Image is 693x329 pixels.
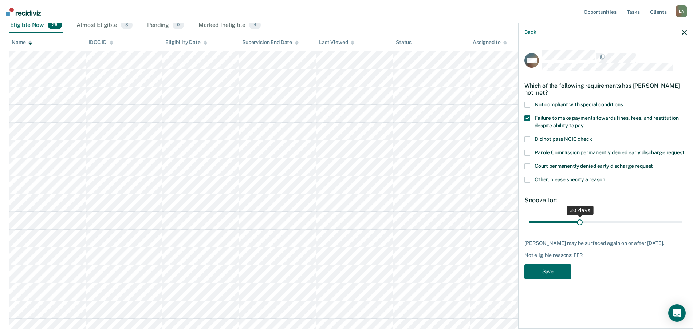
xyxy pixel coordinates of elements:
[524,29,536,35] button: Back
[524,240,687,246] div: [PERSON_NAME] may be surfaced again on or after [DATE].
[12,39,32,45] div: Name
[165,39,207,45] div: Eligibility Date
[173,20,184,30] span: 0
[524,264,571,279] button: Save
[535,102,623,107] span: Not compliant with special conditions
[197,17,262,33] div: Marked Ineligible
[242,39,299,45] div: Supervision End Date
[75,17,134,33] div: Almost Eligible
[535,150,685,155] span: Parole Commission permanently denied early discharge request
[535,136,592,142] span: Did not pass NCIC check
[88,39,113,45] div: IDOC ID
[668,304,686,322] div: Open Intercom Messenger
[6,8,41,16] img: Recidiviz
[9,17,63,33] div: Eligible Now
[396,39,412,45] div: Status
[249,20,261,30] span: 4
[676,5,687,17] div: L A
[535,115,678,128] span: Failure to make payments towards fines, fees, and restitution despite ability to pay
[473,39,507,45] div: Assigned to
[524,252,687,258] div: Not eligible reasons: FFR
[524,76,687,102] div: Which of the following requirements has [PERSON_NAME] not met?
[524,196,687,204] div: Snooze for:
[319,39,354,45] div: Last Viewed
[567,206,594,215] div: 30 days
[535,177,605,182] span: Other, please specify a reason
[121,20,133,30] span: 3
[48,20,62,30] span: 26
[535,163,653,169] span: Court permanently denied early discharge request
[146,17,185,33] div: Pending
